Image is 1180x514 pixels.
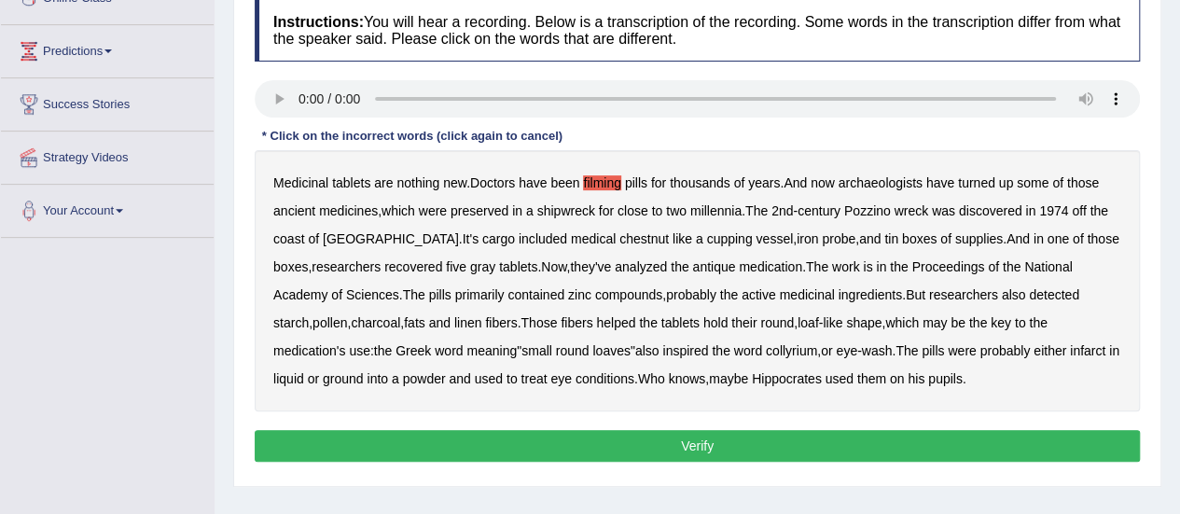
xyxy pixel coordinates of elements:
b: helped [596,315,635,330]
b: The [895,343,918,358]
b: those [1087,231,1118,246]
b: was [932,203,955,218]
b: gray [470,259,495,274]
b: medicinal [779,287,834,302]
b: of [733,175,744,190]
b: use [349,343,370,358]
b: either [1034,343,1066,358]
b: nothing [396,175,439,190]
b: cargo [482,231,515,246]
b: pills [922,343,944,358]
b: zinc [568,287,591,302]
b: preserved [451,203,508,218]
b: are [374,175,393,190]
b: to [652,203,663,218]
b: key [991,315,1011,330]
b: were [419,203,447,218]
b: into [367,371,388,386]
b: eye [836,343,857,358]
a: Success Stories [1,78,214,125]
b: researchers [312,259,381,274]
b: fibers [561,315,592,330]
b: close [618,203,648,218]
b: Now [541,259,566,274]
b: in [1034,231,1044,246]
b: National [1024,259,1072,274]
b: And [1006,231,1030,246]
b: detected [1029,287,1079,302]
b: on [890,371,905,386]
b: round [760,315,794,330]
b: to [507,371,518,386]
b: loaves [592,343,630,358]
b: archaeologists [839,175,923,190]
b: the [671,259,688,274]
b: may [923,315,947,330]
b: tablets [661,315,700,330]
b: a [392,371,399,386]
b: boxes [273,259,308,274]
b: It's [463,231,479,246]
b: primarily [455,287,505,302]
b: pollen [312,315,347,330]
b: of [940,231,951,246]
b: used [826,371,854,386]
div: * Click on the incorrect words (click again to cancel) [255,127,570,145]
b: also [1002,287,1026,302]
b: they've [570,259,611,274]
b: to [1015,315,1026,330]
b: years [748,175,780,190]
b: Academy [273,287,327,302]
b: and [429,315,451,330]
b: liquid [273,371,304,386]
b: included [519,231,567,246]
b: like [673,231,692,246]
b: of [331,287,342,302]
b: contained [507,287,564,302]
b: [GEOGRAPHIC_DATA] [323,231,459,246]
b: medication [739,259,802,274]
b: pills [429,287,451,302]
b: a [696,231,703,246]
b: were [948,343,976,358]
b: wreck [894,203,928,218]
b: his [908,371,924,386]
b: shipwreck [537,203,595,218]
b: Hippocrates [752,371,822,386]
b: the [374,343,392,358]
b: 2nd [771,203,793,218]
b: or [821,343,832,358]
b: which [382,203,415,218]
b: The [745,203,768,218]
b: new [443,175,466,190]
b: powder [403,371,446,386]
b: like [823,315,842,330]
b: in [512,203,522,218]
b: be [951,315,965,330]
b: ingredients [838,287,902,302]
b: Medicinal [273,175,328,190]
div: . . , . - . , , . , . , . . , . , , , . , - , : " " , - . . , . [255,150,1140,411]
b: analyzed [615,259,667,274]
b: shape [846,315,882,330]
b: And [784,175,807,190]
b: collyrium [766,343,817,358]
b: supplies [955,231,1003,246]
b: chestnut [619,231,669,246]
b: fibers [485,315,517,330]
a: Strategy Videos [1,132,214,178]
b: The [806,259,828,274]
b: tablets [332,175,370,190]
b: now [811,175,835,190]
b: thousands [670,175,730,190]
b: the [712,343,729,358]
a: Your Account [1,185,214,231]
b: round [556,343,590,358]
b: charcoal [351,315,400,330]
b: the [1029,315,1047,330]
b: for [651,175,666,190]
b: or [308,371,319,386]
b: cupping [706,231,752,246]
b: in [1109,343,1119,358]
b: two [666,203,687,218]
